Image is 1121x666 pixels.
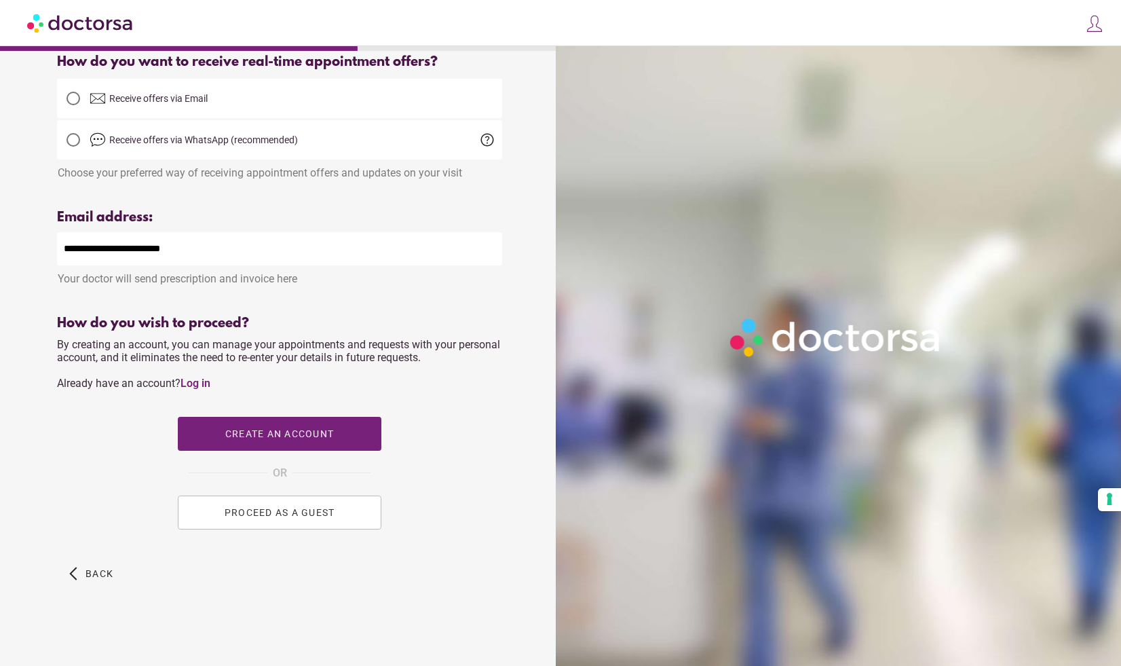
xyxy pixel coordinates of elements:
button: Create an account [178,417,381,451]
img: Logo-Doctorsa-trans-White-partial-flat.png [724,312,948,363]
div: How do you wish to proceed? [57,316,502,331]
span: Create an account [225,428,334,439]
div: How do you want to receive real-time appointment offers? [57,54,502,70]
button: arrow_back_ios Back [64,557,119,591]
span: Back [85,568,113,579]
div: Choose your preferred way of receiving appointment offers and updates on your visit [57,160,502,179]
div: Your doctor will send prescription and invoice here [57,265,502,285]
span: OR [273,464,287,482]
span: Receive offers via Email [109,93,208,104]
button: PROCEED AS A GUEST [178,496,381,530]
a: Log in [180,377,210,390]
span: Receive offers via WhatsApp (recommended) [109,134,298,145]
img: icons8-customer-100.png [1085,14,1104,33]
span: By creating an account, you can manage your appointments and requests with your personal account,... [57,338,500,390]
img: Doctorsa.com [27,7,134,38]
span: help [479,132,495,148]
div: Email address: [57,210,502,225]
img: email [90,90,106,107]
img: chat [90,132,106,148]
button: Your consent preferences for tracking technologies [1098,488,1121,511]
span: PROCEED AS A GUEST [225,507,335,518]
